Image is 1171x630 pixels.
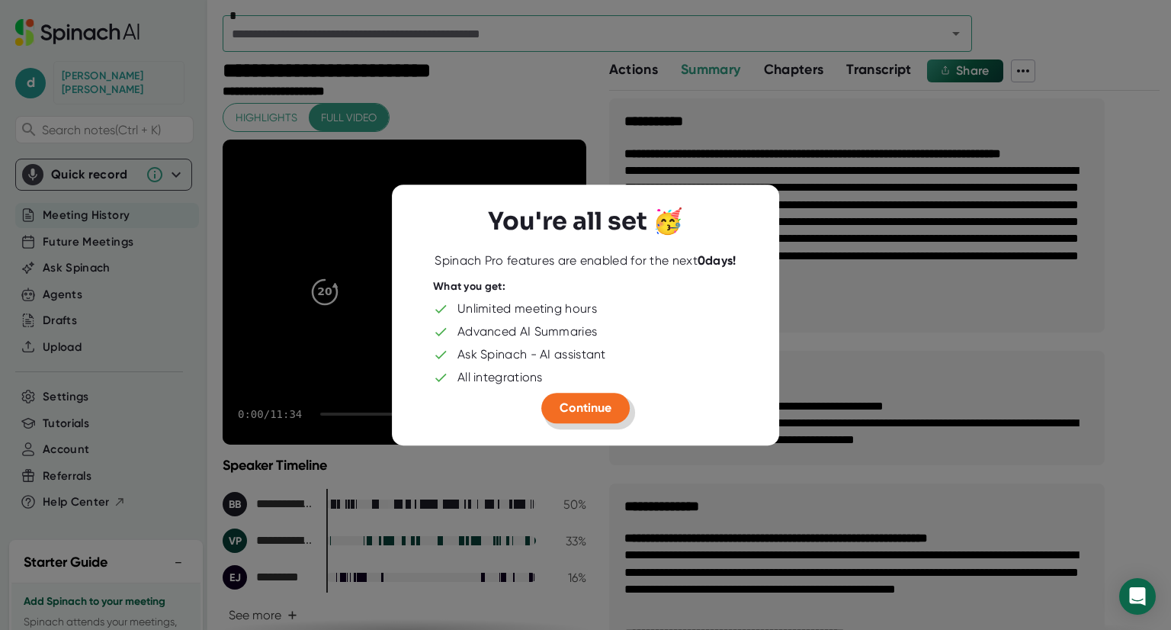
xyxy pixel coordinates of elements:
[488,207,683,236] h3: You're all set 🥳
[457,347,606,362] div: Ask Spinach - AI assistant
[541,393,630,423] button: Continue
[457,370,543,385] div: All integrations
[433,280,505,294] div: What you get:
[560,400,611,415] span: Continue
[1119,578,1156,615] div: Open Intercom Messenger
[457,301,597,317] div: Unlimited meeting hours
[435,253,736,268] div: Spinach Pro features are enabled for the next
[457,324,597,339] div: Advanced AI Summaries
[698,253,736,268] b: 0 days!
